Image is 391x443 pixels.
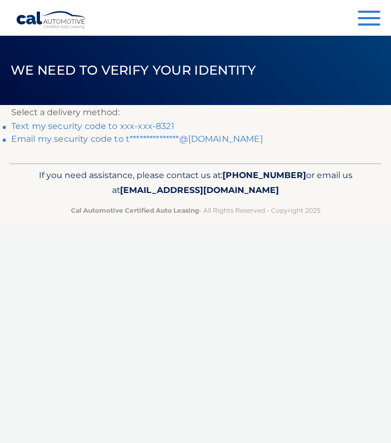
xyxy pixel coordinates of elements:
[26,168,365,198] p: If you need assistance, please contact us at: or email us at
[71,206,199,214] strong: Cal Automotive Certified Auto Leasing
[26,205,365,216] p: - All Rights Reserved - Copyright 2025
[16,11,87,29] a: Cal Automotive
[11,62,256,78] span: We need to verify your identity
[120,185,279,195] span: [EMAIL_ADDRESS][DOMAIN_NAME]
[11,121,174,131] a: Text my security code to xxx-xxx-8321
[222,170,306,180] span: [PHONE_NUMBER]
[358,11,380,28] button: Menu
[11,105,380,120] p: Select a delivery method:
